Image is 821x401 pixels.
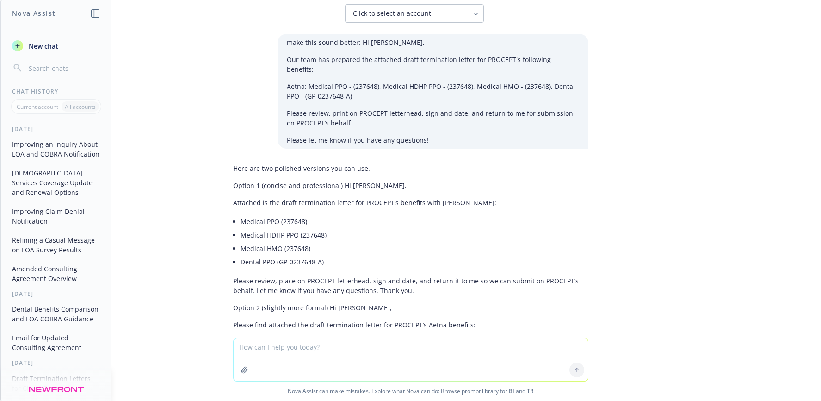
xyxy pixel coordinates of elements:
p: Our team has prepared the attached draft termination letter for PROCEPT's following benefits: [287,55,579,74]
p: Please review, print on PROCEPT letterhead, sign and date, and return to me for submission on PRO... [287,108,579,128]
div: Chat History [1,88,111,95]
button: Draft Termination Letters for Client Coverage [8,371,104,396]
div: [DATE] [1,125,111,133]
button: Improving an Inquiry About LOA and COBRA Notification [8,137,104,162]
p: Current account [17,103,58,111]
button: [DEMOGRAPHIC_DATA] Services Coverage Update and Renewal Options [8,165,104,200]
button: Refining a Casual Message on LOA Survey Results [8,232,104,257]
input: Search chats [27,62,100,75]
p: All accounts [65,103,96,111]
p: make this sound better: Hi [PERSON_NAME], [287,38,579,47]
button: Click to select an account [345,4,484,23]
li: Medical PPO (237648) [241,337,588,351]
li: Medical PPO (237648) [241,215,588,228]
p: Option 1 (concise and professional) Hi [PERSON_NAME], [233,181,588,190]
p: Please review, place on PROCEPT letterhead, sign and date, and return it to me so we can submit o... [233,276,588,295]
button: Improving Claim Denial Notification [8,204,104,229]
div: [DATE] [1,359,111,367]
span: Nova Assist can make mistakes. Explore what Nova can do: Browse prompt library for and [4,382,817,401]
a: TR [527,387,534,395]
p: Here are two polished versions you can use. [233,163,588,173]
li: Medical HDHP PPO (237648) [241,228,588,242]
a: BI [509,387,514,395]
h1: Nova Assist [12,8,56,18]
button: Amended Consulting Agreement Overview [8,261,104,286]
button: New chat [8,38,104,54]
button: Dental Benefits Comparison and LOA COBRA Guidance [8,301,104,326]
p: Aetna: Medical PPO - (237648), Medical HDHP PPO - (237648), Medical HMO - (237648), Dental PPO - ... [287,81,579,101]
p: Please find attached the draft termination letter for PROCEPT’s Aetna benefits: [233,320,588,330]
span: Click to select an account [353,9,431,18]
div: [DATE] [1,290,111,298]
li: Medical HMO (237648) [241,242,588,255]
button: Email for Updated Consulting Agreement [8,330,104,355]
p: Attached is the draft termination letter for PROCEPT’s benefits with [PERSON_NAME]: [233,198,588,207]
li: Dental PPO (GP-0237648-A) [241,255,588,269]
p: Please let me know if you have any questions! [287,135,579,145]
span: New chat [27,41,58,51]
p: Option 2 (slightly more formal) Hi [PERSON_NAME], [233,303,588,313]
